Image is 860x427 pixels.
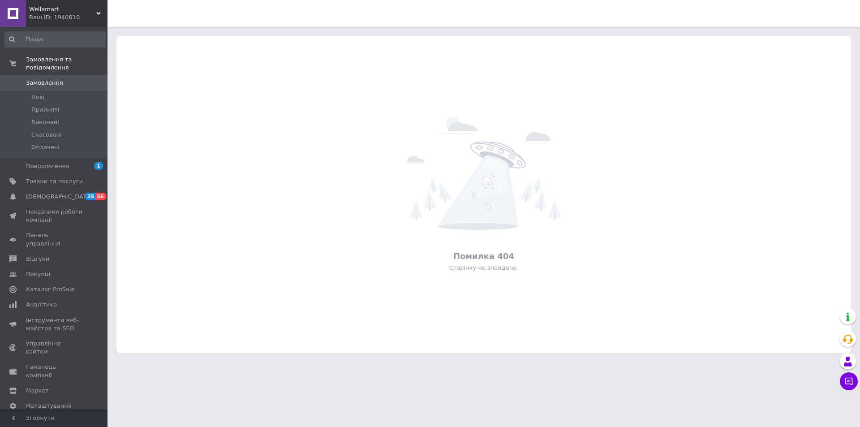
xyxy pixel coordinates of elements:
span: Показники роботи компанії [26,208,83,224]
span: Виконані [31,118,59,126]
div: Ваш ID: 1940610 [29,13,107,22]
span: 1 [94,162,103,170]
span: Управління сайтом [26,340,83,356]
span: Оплачені [31,143,60,151]
span: Панель управління [26,231,83,247]
span: Маркет [26,387,49,395]
input: Пошук [4,31,106,47]
span: Налаштування [26,402,72,410]
div: Сторінку не знайдено. [121,264,847,272]
span: 56 [95,193,106,200]
span: Замовлення та повідомлення [26,56,107,72]
div: Помилка 404 [121,250,847,262]
span: Товари та послуги [26,177,83,185]
span: 35 [85,193,95,200]
span: Відгуки [26,255,49,263]
span: Повідомлення [26,162,69,170]
span: Нові [31,93,44,101]
span: Каталог ProSale [26,285,74,293]
span: Аналітика [26,301,57,309]
span: Гаманець компанії [26,363,83,379]
span: Прийняті [31,106,59,114]
span: [DEMOGRAPHIC_DATA] [26,193,92,201]
span: Інструменти веб-майстра та SEO [26,316,83,332]
span: Wellamart [29,5,96,13]
span: Замовлення [26,79,63,87]
button: Чат з покупцем [840,372,858,390]
span: Покупці [26,270,50,278]
span: Скасовані [31,131,62,139]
